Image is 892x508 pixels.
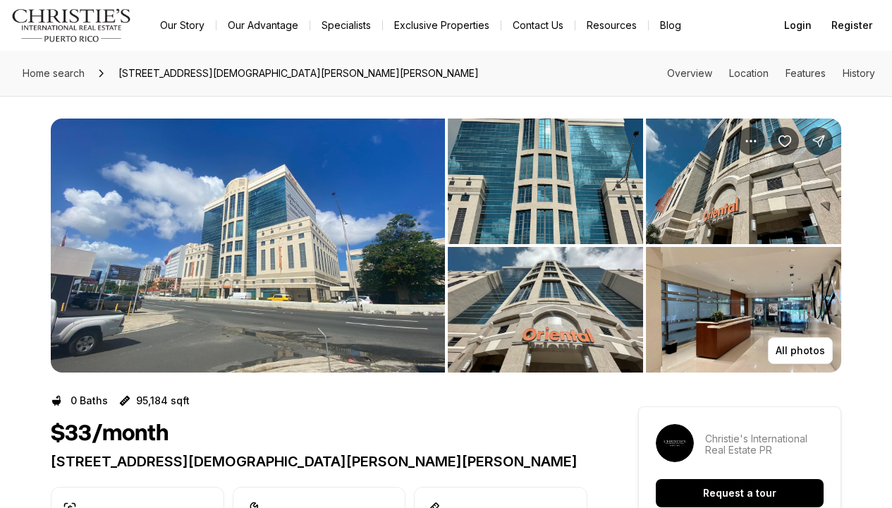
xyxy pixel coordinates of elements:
[831,20,872,31] span: Register
[136,395,190,406] p: 95,184 sqft
[646,119,841,244] button: View image gallery
[823,11,881,40] button: Register
[575,16,648,35] a: Resources
[383,16,501,35] a: Exclusive Properties
[17,62,90,85] a: Home search
[448,119,643,244] button: View image gallery
[216,16,310,35] a: Our Advantage
[51,453,587,470] p: [STREET_ADDRESS][DEMOGRAPHIC_DATA][PERSON_NAME][PERSON_NAME]
[23,67,85,79] span: Home search
[113,62,484,85] span: [STREET_ADDRESS][DEMOGRAPHIC_DATA][PERSON_NAME][PERSON_NAME]
[667,68,875,79] nav: Page section menu
[729,67,769,79] a: Skip to: Location
[768,337,833,364] button: All photos
[776,345,825,356] p: All photos
[51,119,445,373] button: View image gallery
[646,247,841,373] button: View image gallery
[51,421,169,447] h1: $33/month
[786,67,826,79] a: Skip to: Features
[51,119,445,373] li: 1 of 7
[501,16,575,35] button: Contact Us
[310,16,382,35] a: Specialists
[71,395,108,406] p: 0 Baths
[776,11,820,40] button: Login
[737,127,765,155] button: Property options
[649,16,692,35] a: Blog
[771,127,799,155] button: Save Property: 290 JESÚS T. PIÑERO
[784,20,812,31] span: Login
[448,119,842,373] li: 2 of 7
[149,16,216,35] a: Our Story
[705,433,824,456] p: Christie's International Real Estate PR
[843,67,875,79] a: Skip to: History
[11,8,132,42] img: logo
[656,479,824,507] button: Request a tour
[805,127,833,155] button: Share Property: 290 JESÚS T. PIÑERO
[448,247,643,373] button: View image gallery
[51,119,841,373] div: Listing Photos
[667,67,712,79] a: Skip to: Overview
[703,488,776,499] p: Request a tour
